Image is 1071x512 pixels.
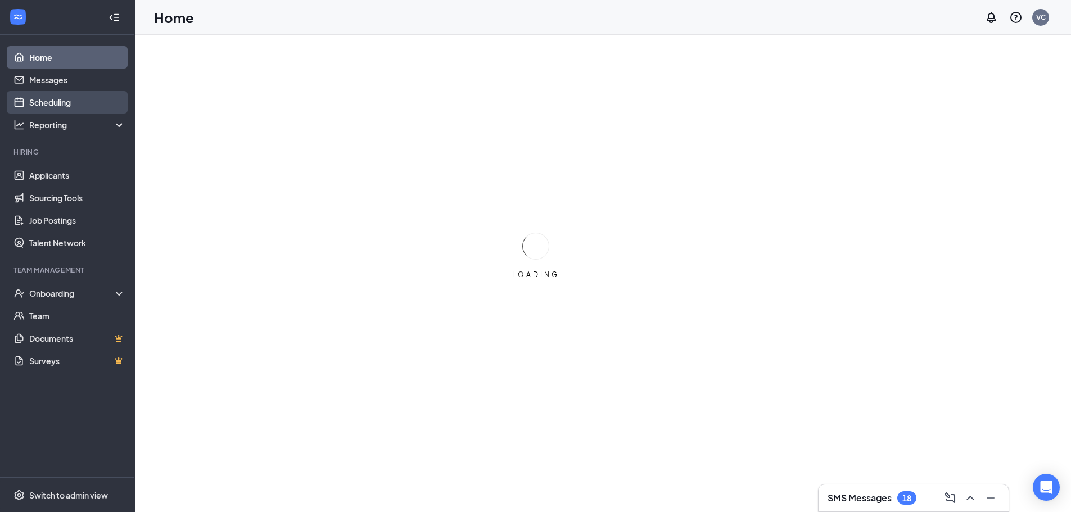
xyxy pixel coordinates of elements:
svg: Notifications [984,11,998,24]
div: Switch to admin view [29,490,108,501]
button: Minimize [982,489,1000,507]
a: Job Postings [29,209,125,232]
h1: Home [154,8,194,27]
svg: WorkstreamLogo [12,11,24,22]
a: Applicants [29,164,125,187]
div: 18 [902,493,911,503]
a: Talent Network [29,232,125,254]
a: Scheduling [29,91,125,114]
a: Messages [29,69,125,91]
div: VC [1036,12,1046,22]
div: Team Management [13,265,123,275]
svg: ChevronUp [964,491,977,505]
svg: ComposeMessage [943,491,957,505]
div: LOADING [508,270,564,279]
svg: QuestionInfo [1009,11,1023,24]
svg: Minimize [984,491,997,505]
a: Sourcing Tools [29,187,125,209]
div: Open Intercom Messenger [1033,474,1060,501]
div: Reporting [29,119,126,130]
svg: Settings [13,490,25,501]
a: Team [29,305,125,327]
svg: UserCheck [13,288,25,299]
div: Onboarding [29,288,116,299]
a: Home [29,46,125,69]
div: Hiring [13,147,123,157]
h3: SMS Messages [828,492,892,504]
a: DocumentsCrown [29,327,125,350]
svg: Collapse [109,12,120,23]
button: ComposeMessage [941,489,959,507]
svg: Analysis [13,119,25,130]
a: SurveysCrown [29,350,125,372]
button: ChevronUp [961,489,979,507]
